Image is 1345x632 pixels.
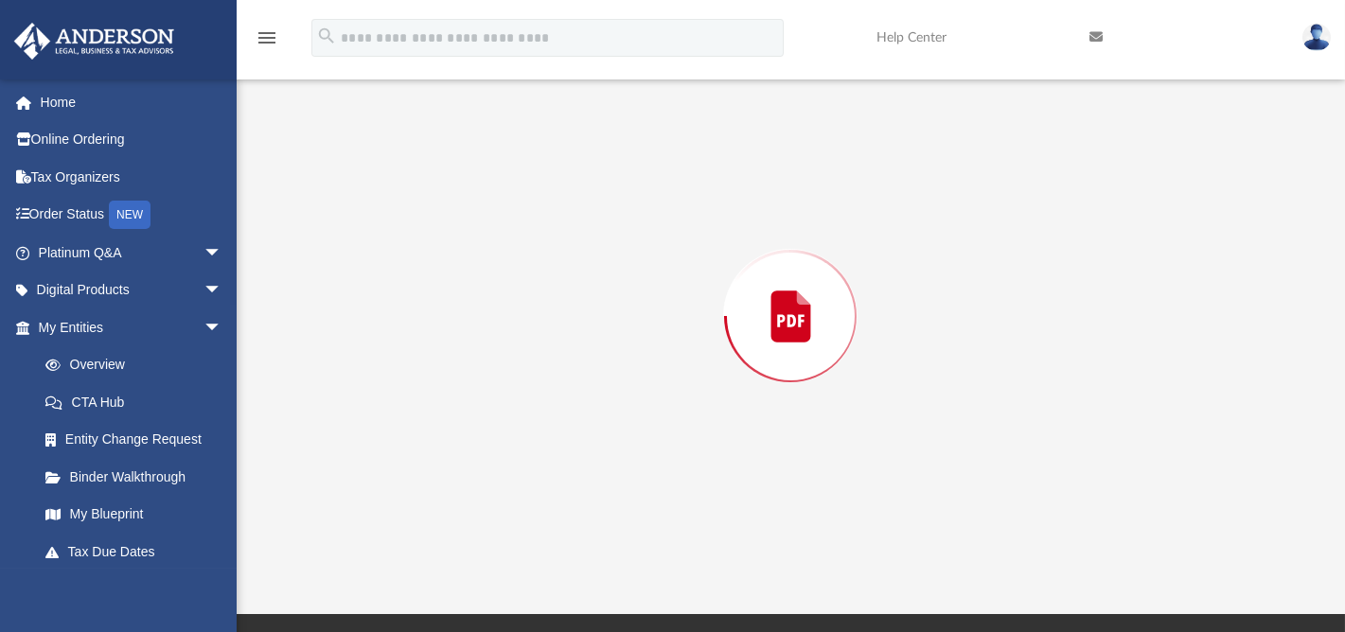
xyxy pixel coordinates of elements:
[292,23,1290,561] div: Preview
[27,421,251,459] a: Entity Change Request
[13,234,251,272] a: Platinum Q&Aarrow_drop_down
[13,196,251,235] a: Order StatusNEW
[27,533,251,571] a: Tax Due Dates
[9,23,180,60] img: Anderson Advisors Platinum Portal
[13,158,251,196] a: Tax Organizers
[27,458,251,496] a: Binder Walkthrough
[109,201,150,229] div: NEW
[27,346,251,384] a: Overview
[316,26,337,46] i: search
[13,272,251,309] a: Digital Productsarrow_drop_down
[27,383,251,421] a: CTA Hub
[13,83,251,121] a: Home
[204,234,241,272] span: arrow_drop_down
[204,308,241,347] span: arrow_drop_down
[256,26,278,49] i: menu
[27,496,241,534] a: My Blueprint
[256,36,278,49] a: menu
[13,121,251,159] a: Online Ordering
[204,272,241,310] span: arrow_drop_down
[13,308,251,346] a: My Entitiesarrow_drop_down
[1302,24,1331,51] img: User Pic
